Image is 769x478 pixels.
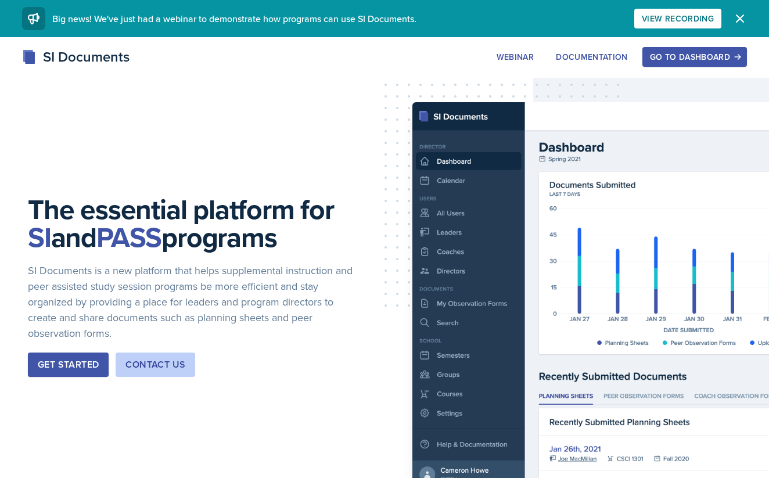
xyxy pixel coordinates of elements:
[28,353,109,377] button: Get Started
[52,12,416,25] span: Big news! We've just had a webinar to demonstrate how programs can use SI Documents.
[489,47,541,67] button: Webinar
[38,358,99,372] div: Get Started
[650,52,739,62] div: Go to Dashboard
[634,9,721,28] button: View Recording
[642,47,747,67] button: Go to Dashboard
[125,358,185,372] div: Contact Us
[22,46,130,67] div: SI Documents
[548,47,635,67] button: Documentation
[642,14,714,23] div: View Recording
[497,52,534,62] div: Webinar
[116,353,195,377] button: Contact Us
[556,52,628,62] div: Documentation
